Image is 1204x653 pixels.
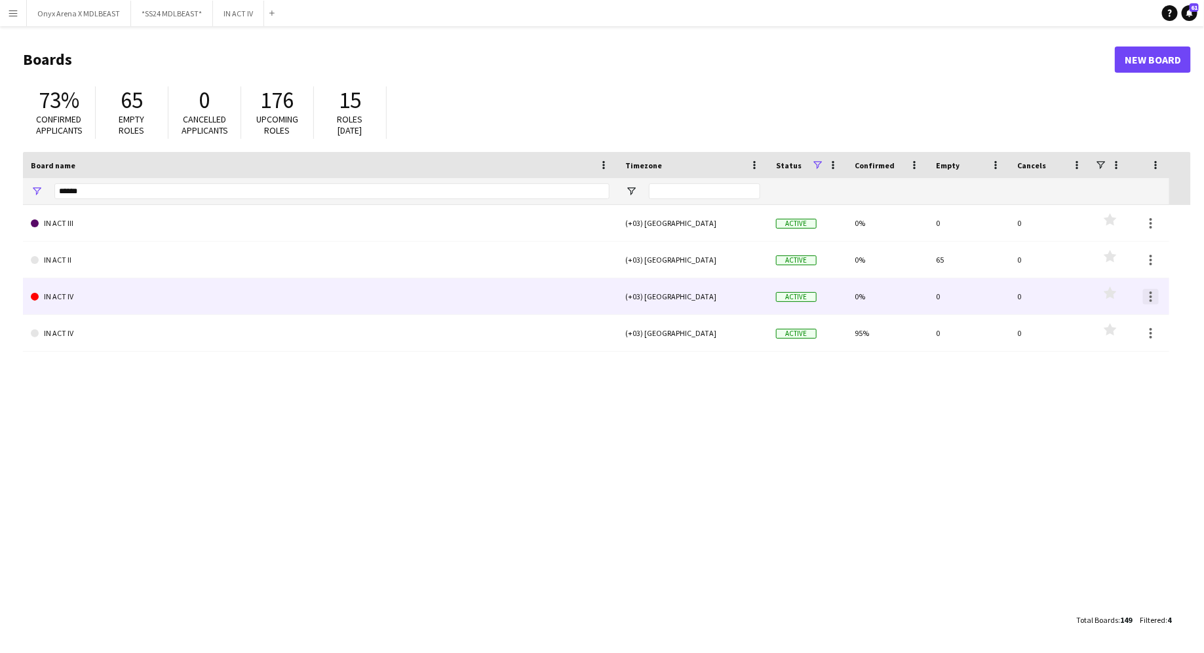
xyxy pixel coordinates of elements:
span: 4 [1167,615,1171,625]
span: 15 [339,86,361,115]
button: Open Filter Menu [625,185,637,197]
span: Active [776,219,817,229]
input: Board name Filter Input [54,183,610,199]
div: 0 [1009,242,1091,278]
span: Upcoming roles [256,113,298,136]
span: Status [776,160,802,170]
span: Cancelled applicants [182,113,228,136]
button: *SS24 MDLBEAST* [131,1,213,26]
span: Empty roles [119,113,145,136]
span: Active [776,329,817,339]
div: 0 [1009,315,1091,351]
span: Active [776,255,817,265]
a: 61 [1182,5,1197,21]
a: IN ACT IV [31,278,610,315]
button: Open Filter Menu [31,185,43,197]
div: (+03) [GEOGRAPHIC_DATA] [617,315,768,351]
span: Active [776,292,817,302]
div: : [1140,607,1171,633]
a: IN ACT IV [31,315,610,352]
div: (+03) [GEOGRAPHIC_DATA] [617,205,768,241]
div: 0% [847,205,928,241]
button: IN ACT IV [213,1,264,26]
span: Confirmed applicants [36,113,83,136]
div: 95% [847,315,928,351]
span: Filtered [1140,615,1165,625]
input: Timezone Filter Input [649,183,760,199]
div: 0 [1009,205,1091,241]
div: : [1076,607,1132,633]
span: Cancels [1017,160,1046,170]
span: 149 [1120,615,1132,625]
div: 0 [928,315,1009,351]
a: IN ACT III [31,205,610,242]
div: 65 [928,242,1009,278]
span: Total Boards [1076,615,1118,625]
span: 0 [199,86,210,115]
div: 0 [1009,278,1091,314]
span: Empty [936,160,960,170]
span: 176 [261,86,294,115]
div: 0 [928,205,1009,241]
div: (+03) [GEOGRAPHIC_DATA] [617,242,768,278]
span: 65 [121,86,143,115]
button: Onyx Arena X MDLBEAST [27,1,131,26]
span: Roles [DATE] [338,113,363,136]
a: New Board [1115,47,1191,73]
div: 0% [847,242,928,278]
div: (+03) [GEOGRAPHIC_DATA] [617,278,768,314]
span: 61 [1190,3,1199,12]
div: 0% [847,278,928,314]
span: Timezone [625,160,662,170]
span: Board name [31,160,75,170]
span: 73% [39,86,79,115]
div: 0 [928,278,1009,314]
a: IN ACT II [31,242,610,278]
h1: Boards [23,50,1115,69]
span: Confirmed [855,160,895,170]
